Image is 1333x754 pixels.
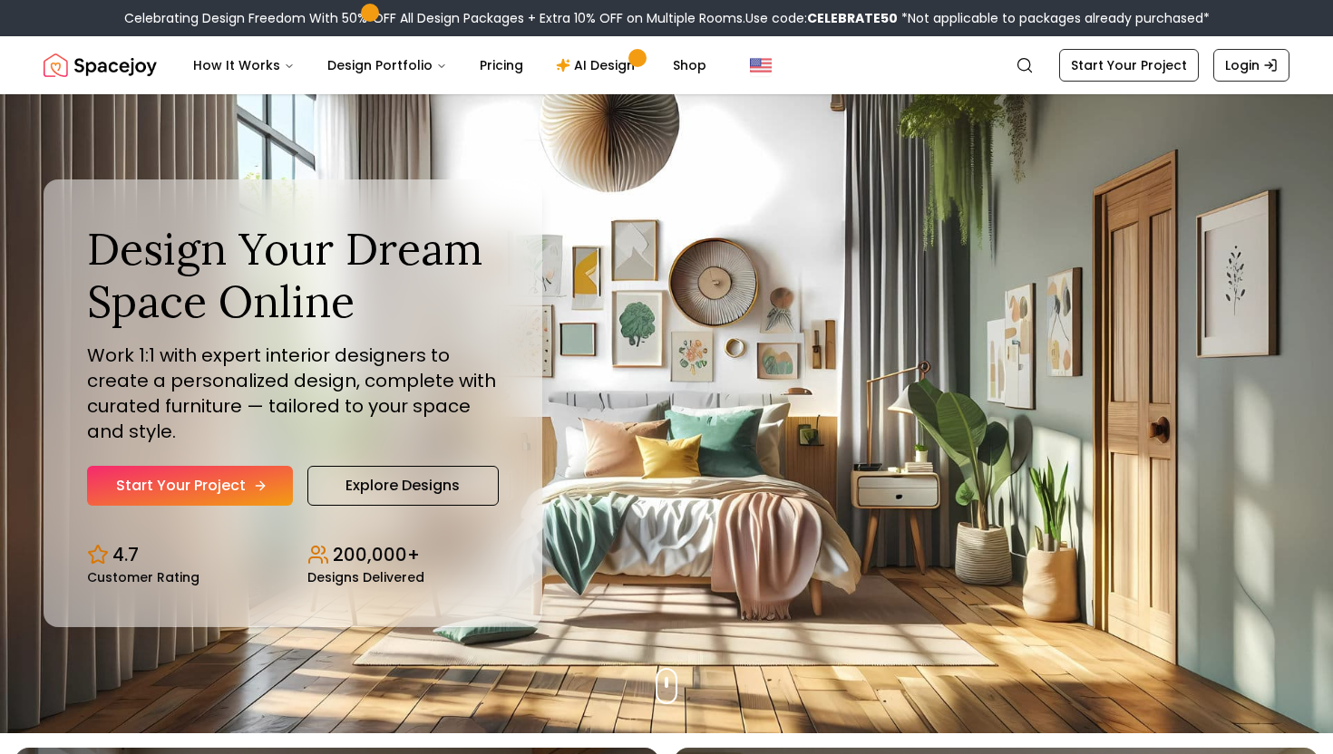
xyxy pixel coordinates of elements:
a: Start Your Project [1059,49,1199,82]
h1: Design Your Dream Space Online [87,223,499,327]
div: Design stats [87,527,499,584]
a: AI Design [541,47,655,83]
a: Login [1213,49,1289,82]
a: Start Your Project [87,466,293,506]
a: Pricing [465,47,538,83]
a: Spacejoy [44,47,157,83]
a: Explore Designs [307,466,499,506]
nav: Main [179,47,721,83]
img: United States [750,54,772,76]
p: 4.7 [112,542,139,567]
small: Designs Delivered [307,571,424,584]
b: CELEBRATE50 [807,9,898,27]
button: Design Portfolio [313,47,462,83]
div: Celebrating Design Freedom With 50% OFF All Design Packages + Extra 10% OFF on Multiple Rooms. [124,9,1210,27]
a: Shop [658,47,721,83]
nav: Global [44,36,1289,94]
p: Work 1:1 with expert interior designers to create a personalized design, complete with curated fu... [87,343,499,444]
span: Use code: [745,9,898,27]
img: Spacejoy Logo [44,47,157,83]
span: *Not applicable to packages already purchased* [898,9,1210,27]
small: Customer Rating [87,571,199,584]
button: How It Works [179,47,309,83]
p: 200,000+ [333,542,420,567]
